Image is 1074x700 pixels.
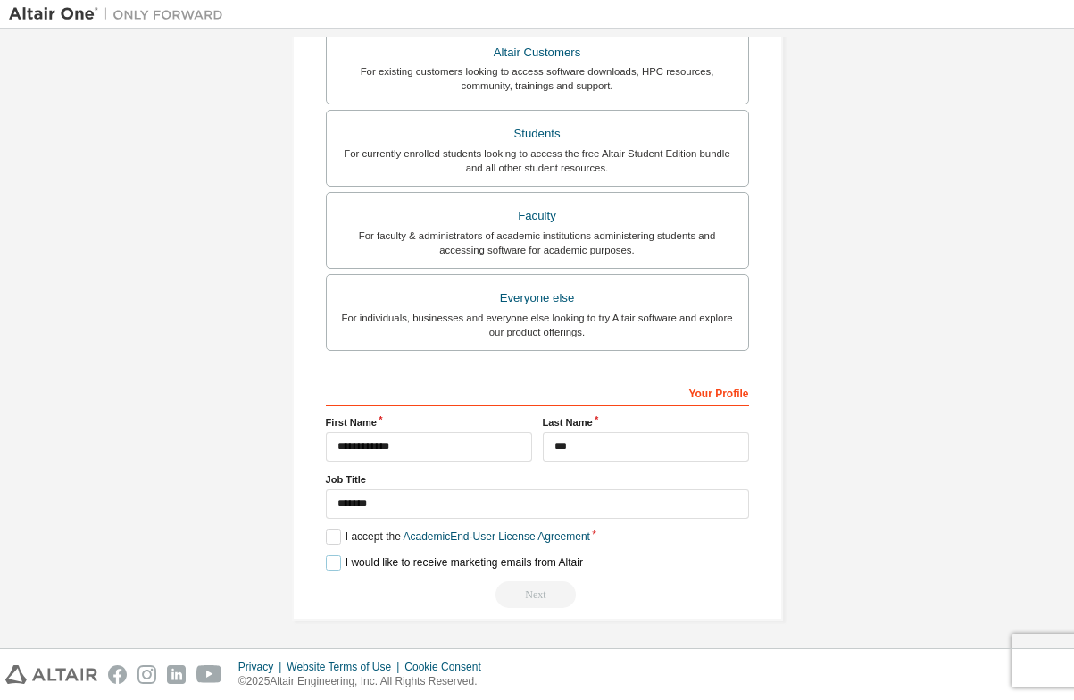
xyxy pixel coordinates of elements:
[337,64,737,93] div: For existing customers looking to access software downloads, HPC resources, community, trainings ...
[337,229,737,257] div: For faculty & administrators of academic institutions administering students and accessing softwa...
[337,146,737,175] div: For currently enrolled students looking to access the free Altair Student Edition bundle and all ...
[326,472,749,487] label: Job Title
[108,665,127,684] img: facebook.svg
[167,665,186,684] img: linkedin.svg
[404,660,491,674] div: Cookie Consent
[5,665,97,684] img: altair_logo.svg
[326,415,532,429] label: First Name
[238,674,492,689] p: © 2025 Altair Engineering, Inc. All Rights Reserved.
[326,529,590,545] label: I accept the
[543,415,749,429] label: Last Name
[337,286,737,311] div: Everyone else
[196,665,222,684] img: youtube.svg
[337,311,737,339] div: For individuals, businesses and everyone else looking to try Altair software and explore our prod...
[9,5,232,23] img: Altair One
[337,40,737,65] div: Altair Customers
[137,665,156,684] img: instagram.svg
[337,121,737,146] div: Students
[326,555,583,571] label: I would like to receive marketing emails from Altair
[238,660,287,674] div: Privacy
[404,530,590,543] a: Academic End-User License Agreement
[326,378,749,406] div: Your Profile
[337,204,737,229] div: Faculty
[287,660,404,674] div: Website Terms of Use
[326,581,749,608] div: Provide a valid email to continue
